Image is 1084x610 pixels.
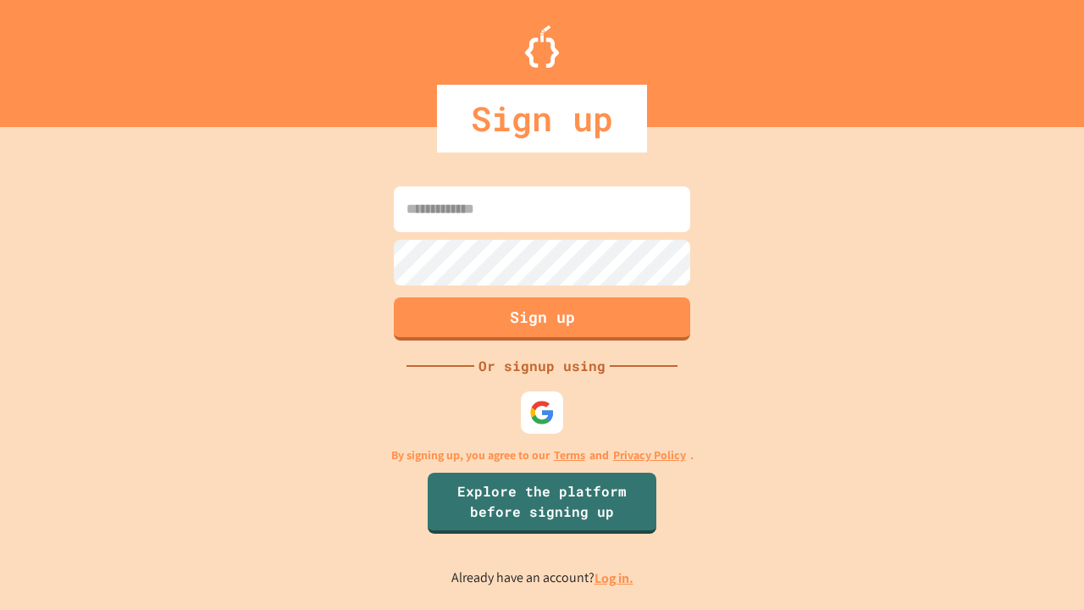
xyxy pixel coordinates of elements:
[613,446,686,464] a: Privacy Policy
[525,25,559,68] img: Logo.svg
[428,473,656,534] a: Explore the platform before signing up
[529,400,555,425] img: google-icon.svg
[595,569,633,587] a: Log in.
[451,568,633,589] p: Already have an account?
[437,85,647,152] div: Sign up
[391,446,694,464] p: By signing up, you agree to our and .
[554,446,585,464] a: Terms
[394,297,690,341] button: Sign up
[474,356,610,376] div: Or signup using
